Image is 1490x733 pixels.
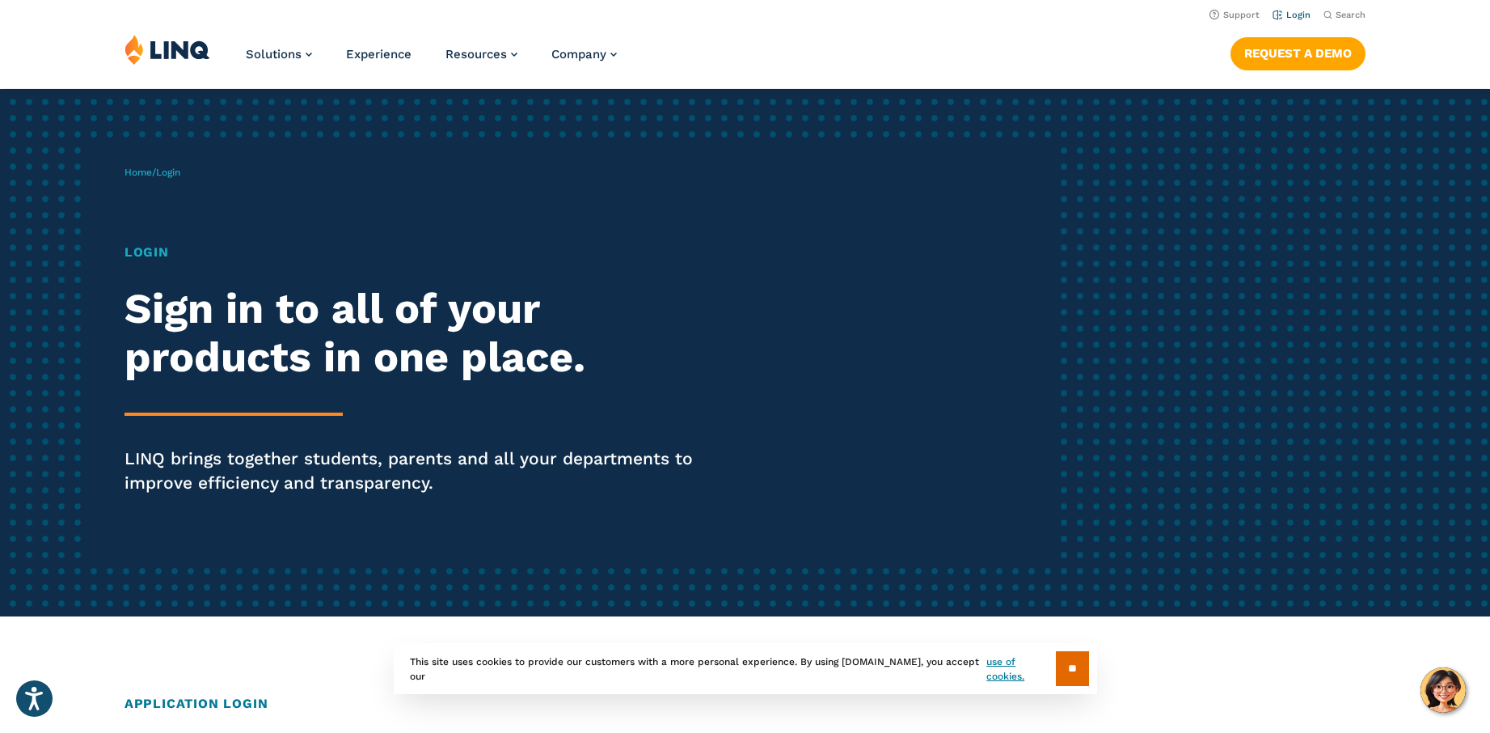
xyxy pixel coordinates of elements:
h1: Login [125,243,699,262]
a: Request a Demo [1230,37,1365,70]
span: Solutions [246,47,302,61]
nav: Primary Navigation [246,34,617,87]
a: use of cookies. [986,655,1055,684]
a: Home [125,167,152,178]
span: Search [1336,10,1365,20]
button: Hello, have a question? Let’s chat. [1420,667,1466,713]
span: Company [551,47,606,61]
button: Open Search Bar [1323,9,1365,21]
h2: Sign in to all of your products in one place. [125,285,699,382]
nav: Button Navigation [1230,34,1365,70]
div: This site uses cookies to provide our customers with a more personal experience. By using [DOMAIN... [394,643,1097,694]
a: Experience [346,47,412,61]
a: Resources [445,47,517,61]
img: LINQ | K‑12 Software [125,34,210,65]
a: Support [1209,10,1260,20]
span: Resources [445,47,507,61]
span: Login [156,167,180,178]
a: Login [1273,10,1311,20]
p: LINQ brings together students, parents and all your departments to improve efficiency and transpa... [125,447,699,495]
span: / [125,167,180,178]
a: Solutions [246,47,312,61]
a: Company [551,47,617,61]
